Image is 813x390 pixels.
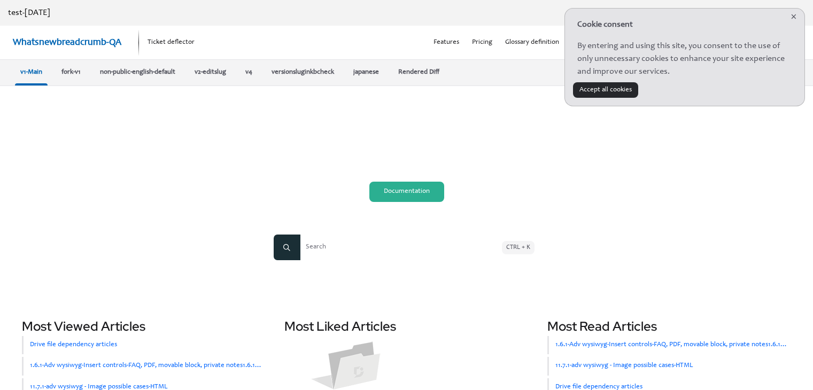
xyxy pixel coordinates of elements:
[22,357,266,375] a: 1.6.1-Adv wysiwyg-Insert controls-FAQ, PDF, movable block, private notes1.6.1-Adv wysiwyg-Insert ...
[20,69,42,76] span: v1-Main
[22,336,266,354] a: Drive file dependency articles
[272,69,334,76] span: versionsluginkbcheck
[353,69,379,76] span: japanese
[505,39,559,46] span: Glossary definition
[273,234,540,261] button: SearchCTRL + K
[100,69,175,76] span: non-public-english-default
[148,39,195,46] span: Ticket deflector
[13,38,121,48] span: Whatsnewbreadcrumb-QA
[547,336,792,354] a: 1.6.1-Adv wysiwyg-Insert controls-FAQ, PDF, movable block, private notes1.6.1-Adv wysiwyg-Insert ...
[311,341,381,389] img: no-data-file.png
[274,235,502,260] span: Search
[577,40,792,78] p: By entering and using this site, you consent to the use of only unnecessary cookies to enhance yo...
[13,115,800,144] h1: Welcome to Whatsnewbreadcrumb-QA project landing page
[195,69,226,76] span: v2-editslug
[13,36,121,50] a: Project logo
[433,39,459,46] span: Features
[61,69,81,76] span: fork-v1
[573,82,638,98] button: Cookie consent accept
[577,20,633,29] strong: Cookie consent
[13,144,800,171] div: Comprehensive documentation to help your users get started with Whatsnewbreadcrumb-QA project.
[284,317,529,336] h3: Most Liked Articles
[8,6,805,19] p: test-[DATE]
[398,69,439,76] span: Rendered Diff
[547,357,792,375] a: 11.7.1-adv wysiwyg - Image possible cases-HTML
[547,317,792,336] h3: Most Read Articles
[785,10,803,26] button: Cookie consent close
[369,182,444,202] a: Documentation
[245,69,252,76] span: v4
[502,241,535,254] span: CTRL + K
[22,317,266,336] h3: Most Viewed Articles
[472,39,492,46] span: Pricing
